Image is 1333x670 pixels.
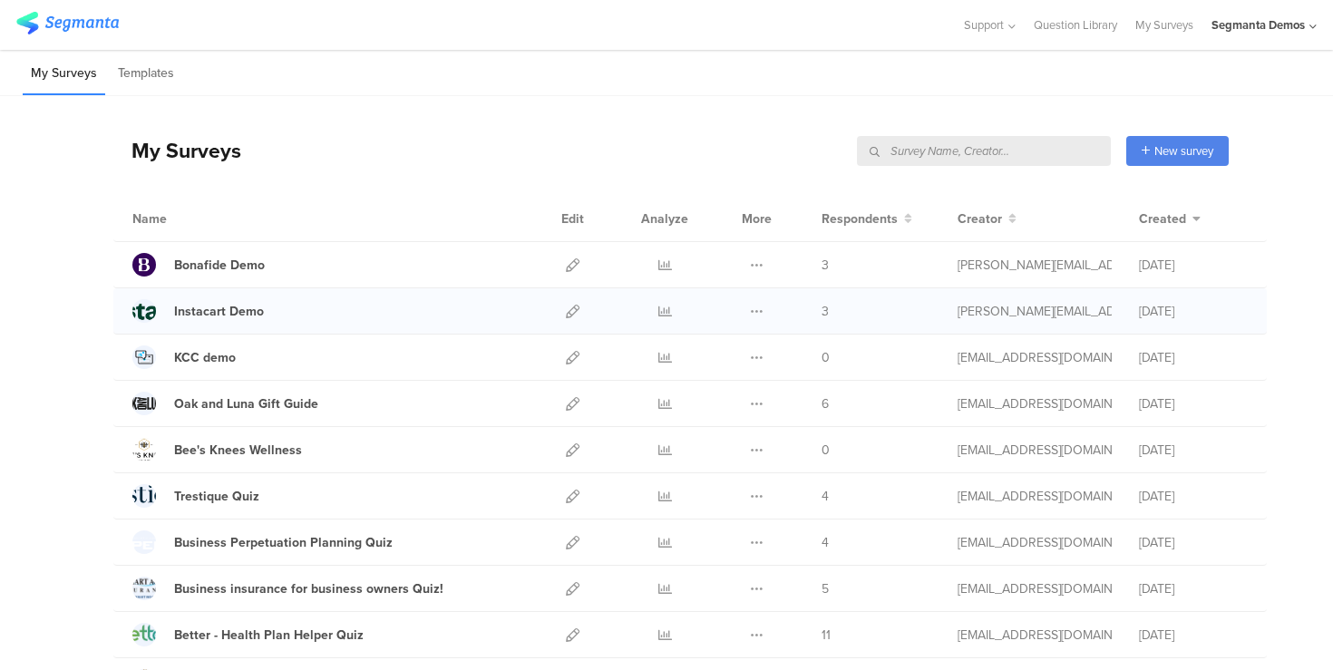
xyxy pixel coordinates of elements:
[132,577,443,600] a: Business insurance for business owners Quiz!
[737,196,776,241] div: More
[822,302,829,321] span: 3
[1139,579,1248,598] div: [DATE]
[822,626,831,645] span: 11
[822,394,829,413] span: 6
[16,12,119,34] img: segmanta logo
[132,345,236,369] a: KCC demo
[637,196,692,241] div: Analyze
[1139,302,1248,321] div: [DATE]
[1139,394,1248,413] div: [DATE]
[857,136,1111,166] input: Survey Name, Creator...
[958,626,1112,645] div: eliran@segmanta.com
[174,441,302,460] div: Bee's Knees Wellness
[958,487,1112,506] div: channelle@segmanta.com
[174,626,364,645] div: Better - Health Plan Helper Quiz
[822,209,912,228] button: Respondents
[822,533,829,552] span: 4
[822,256,829,275] span: 3
[113,135,241,166] div: My Surveys
[1139,441,1248,460] div: [DATE]
[964,16,1004,34] span: Support
[1154,142,1213,160] span: New survey
[553,196,592,241] div: Edit
[132,299,264,323] a: Instacart Demo
[174,348,236,367] div: KCC demo
[174,256,265,275] div: Bonafide Demo
[1139,626,1248,645] div: [DATE]
[958,533,1112,552] div: eliran@segmanta.com
[822,579,829,598] span: 5
[958,441,1112,460] div: channelle@segmanta.com
[110,53,182,95] li: Templates
[958,256,1112,275] div: riel@segmanta.com
[822,348,830,367] span: 0
[132,392,318,415] a: Oak and Luna Gift Guide
[174,487,259,506] div: Trestique Quiz
[1211,16,1305,34] div: Segmanta Demos
[132,438,302,461] a: Bee's Knees Wellness
[958,209,1002,228] span: Creator
[958,302,1112,321] div: riel@segmanta.com
[958,579,1112,598] div: eliran@segmanta.com
[1139,209,1201,228] button: Created
[132,530,393,554] a: Business Perpetuation Planning Quiz
[132,253,265,277] a: Bonafide Demo
[1139,209,1186,228] span: Created
[958,348,1112,367] div: shai@segmanta.com
[132,623,364,646] a: Better - Health Plan Helper Quiz
[23,53,105,95] li: My Surveys
[822,209,898,228] span: Respondents
[174,302,264,321] div: Instacart Demo
[822,487,829,506] span: 4
[174,533,393,552] div: Business Perpetuation Planning Quiz
[174,579,443,598] div: Business insurance for business owners Quiz!
[1139,487,1248,506] div: [DATE]
[174,394,318,413] div: Oak and Luna Gift Guide
[1139,348,1248,367] div: [DATE]
[132,209,241,228] div: Name
[1139,256,1248,275] div: [DATE]
[822,441,830,460] span: 0
[958,394,1112,413] div: channelle@segmanta.com
[1139,533,1248,552] div: [DATE]
[958,209,1017,228] button: Creator
[132,484,259,508] a: Trestique Quiz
